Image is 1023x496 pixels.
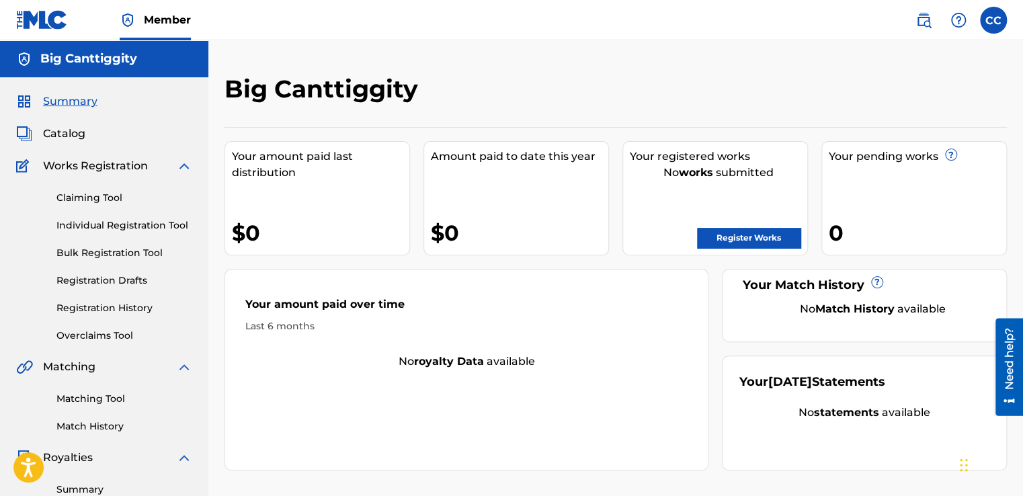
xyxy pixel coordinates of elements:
[910,7,937,34] a: Public Search
[16,450,32,466] img: Royalties
[829,218,1006,248] div: 0
[56,419,192,433] a: Match History
[945,7,972,34] div: Help
[630,149,807,165] div: Your registered works
[245,319,688,333] div: Last 6 months
[144,12,191,28] span: Member
[40,51,137,67] h5: Big Canttiggity
[15,9,33,71] div: Need help?
[16,158,34,174] img: Works Registration
[739,405,989,421] div: No available
[946,149,956,160] span: ?
[679,166,713,179] strong: works
[980,7,1007,34] div: User Menu
[56,274,192,288] a: Registration Drafts
[960,445,968,485] div: Drag
[232,149,409,181] div: Your amount paid last distribution
[829,149,1006,165] div: Your pending works
[16,10,68,30] img: MLC Logo
[915,12,932,28] img: search
[872,277,883,288] span: ?
[43,126,85,142] span: Catalog
[176,359,192,375] img: expand
[43,93,97,110] span: Summary
[56,246,192,260] a: Bulk Registration Tool
[43,359,95,375] span: Matching
[814,406,879,419] strong: statements
[245,296,688,319] div: Your amount paid over time
[630,165,807,181] div: No submitted
[16,126,85,142] a: CatalogCatalog
[56,329,192,343] a: Overclaims Tool
[16,126,32,142] img: Catalog
[225,354,708,370] div: No available
[43,450,93,466] span: Royalties
[56,191,192,205] a: Claiming Tool
[176,450,192,466] img: expand
[43,158,148,174] span: Works Registration
[16,359,33,375] img: Matching
[232,218,409,248] div: $0
[16,93,97,110] a: SummarySummary
[176,158,192,174] img: expand
[697,228,801,248] a: Register Works
[956,431,1023,496] iframe: Chat Widget
[120,12,136,28] img: Top Rightsholder
[815,302,895,315] strong: Match History
[739,276,989,294] div: Your Match History
[985,319,1023,416] iframe: Resource Center
[756,301,989,317] div: No available
[768,374,812,389] span: [DATE]
[224,74,425,104] h2: Big Canttiggity
[56,218,192,233] a: Individual Registration Tool
[739,373,885,391] div: Your Statements
[56,392,192,406] a: Matching Tool
[16,93,32,110] img: Summary
[16,51,32,67] img: Accounts
[56,301,192,315] a: Registration History
[431,218,608,248] div: $0
[431,149,608,165] div: Amount paid to date this year
[950,12,967,28] img: help
[414,355,484,368] strong: royalty data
